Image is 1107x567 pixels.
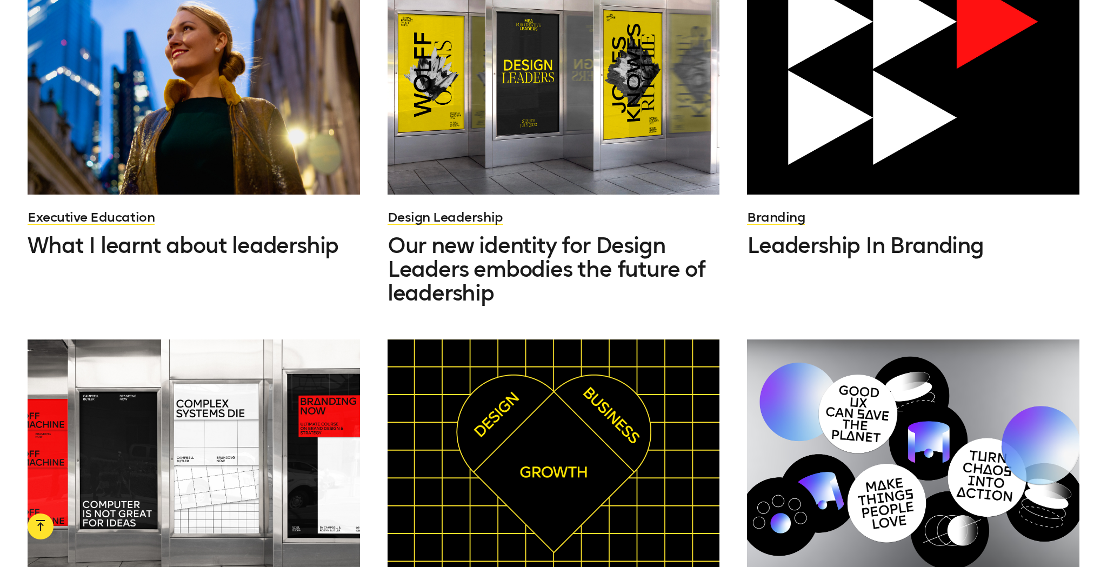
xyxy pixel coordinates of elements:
[388,209,503,225] a: Design Leadership
[747,234,1079,257] a: Leadership In Branding
[747,209,805,225] a: Branding
[28,209,155,225] a: Executive Education
[388,232,705,306] span: Our new identity for Design Leaders embodies the future of leadership
[388,234,719,305] a: Our new identity for Design Leaders embodies the future of leadership
[28,232,338,258] span: What I learnt about leadership
[747,232,984,258] span: Leadership In Branding
[28,234,359,257] a: What I learnt about leadership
